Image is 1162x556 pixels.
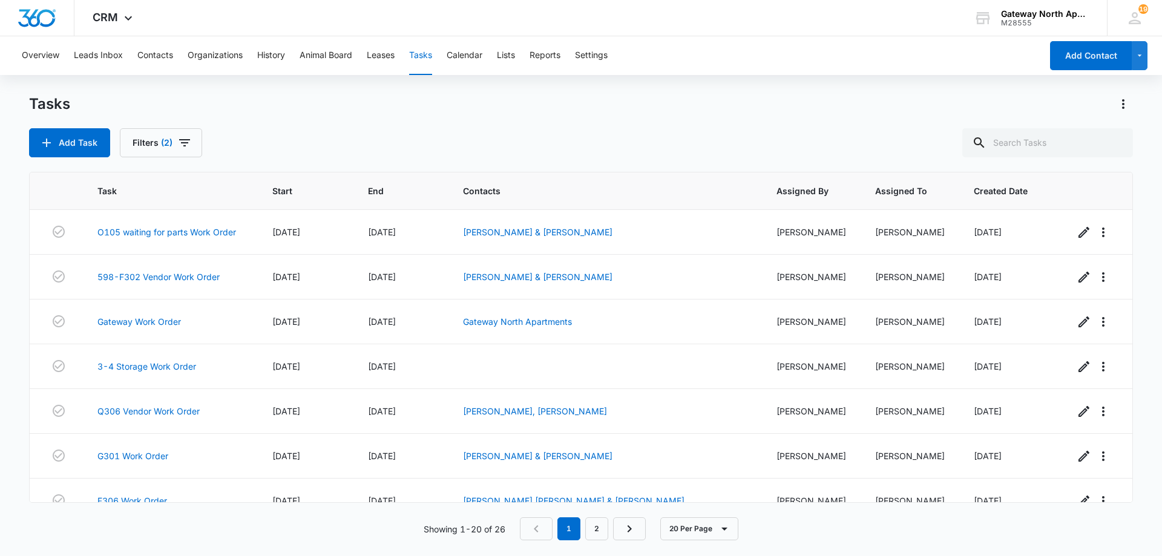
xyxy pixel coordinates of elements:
[875,270,945,283] div: [PERSON_NAME]
[660,517,738,540] button: 20 Per Page
[74,36,123,75] button: Leads Inbox
[368,451,396,461] span: [DATE]
[776,360,846,373] div: [PERSON_NAME]
[1138,4,1148,14] span: 19
[97,494,167,507] a: F306 Work Order
[613,517,646,540] a: Next Page
[776,450,846,462] div: [PERSON_NAME]
[272,272,300,282] span: [DATE]
[974,227,1002,237] span: [DATE]
[875,450,945,462] div: [PERSON_NAME]
[463,185,730,197] span: Contacts
[97,315,181,328] a: Gateway Work Order
[272,185,321,197] span: Start
[257,36,285,75] button: History
[776,405,846,417] div: [PERSON_NAME]
[368,272,396,282] span: [DATE]
[137,36,173,75] button: Contacts
[962,128,1133,157] input: Search Tasks
[974,361,1002,371] span: [DATE]
[776,494,846,507] div: [PERSON_NAME]
[22,36,59,75] button: Overview
[463,227,612,237] a: [PERSON_NAME] & [PERSON_NAME]
[497,36,515,75] button: Lists
[776,226,846,238] div: [PERSON_NAME]
[776,185,829,197] span: Assigned By
[1138,4,1148,14] div: notifications count
[1001,19,1089,27] div: account id
[974,316,1002,327] span: [DATE]
[875,494,945,507] div: [PERSON_NAME]
[367,36,395,75] button: Leases
[463,272,612,282] a: [PERSON_NAME] & [PERSON_NAME]
[875,405,945,417] div: [PERSON_NAME]
[29,95,70,113] h1: Tasks
[875,360,945,373] div: [PERSON_NAME]
[97,405,200,417] a: Q306 Vendor Work Order
[776,270,846,283] div: [PERSON_NAME]
[29,128,110,157] button: Add Task
[463,451,612,461] a: [PERSON_NAME] & [PERSON_NAME]
[188,36,243,75] button: Organizations
[424,523,505,535] p: Showing 1-20 of 26
[463,495,684,506] a: [PERSON_NAME] [PERSON_NAME] & [PERSON_NAME]
[93,11,118,24] span: CRM
[1001,9,1089,19] div: account name
[1114,94,1133,114] button: Actions
[120,128,202,157] button: Filters(2)
[520,517,646,540] nav: Pagination
[97,270,220,283] a: 598-F302 Vendor Work Order
[463,406,607,416] a: [PERSON_NAME], [PERSON_NAME]
[300,36,352,75] button: Animal Board
[974,495,1002,506] span: [DATE]
[875,315,945,328] div: [PERSON_NAME]
[875,226,945,238] div: [PERSON_NAME]
[530,36,560,75] button: Reports
[557,517,580,540] em: 1
[368,361,396,371] span: [DATE]
[1050,41,1132,70] button: Add Contact
[974,272,1002,282] span: [DATE]
[875,185,927,197] span: Assigned To
[463,316,572,327] a: Gateway North Apartments
[97,185,226,197] span: Task
[776,315,846,328] div: [PERSON_NAME]
[447,36,482,75] button: Calendar
[368,316,396,327] span: [DATE]
[974,451,1002,461] span: [DATE]
[272,316,300,327] span: [DATE]
[368,406,396,416] span: [DATE]
[97,360,196,373] a: 3-4 Storage Work Order
[272,495,300,506] span: [DATE]
[97,450,168,462] a: G301 Work Order
[161,139,172,147] span: (2)
[272,361,300,371] span: [DATE]
[97,226,236,238] a: O105 waiting for parts Work Order
[368,495,396,506] span: [DATE]
[368,227,396,237] span: [DATE]
[409,36,432,75] button: Tasks
[974,185,1028,197] span: Created Date
[272,451,300,461] span: [DATE]
[368,185,416,197] span: End
[575,36,608,75] button: Settings
[585,517,608,540] a: Page 2
[272,406,300,416] span: [DATE]
[974,406,1002,416] span: [DATE]
[272,227,300,237] span: [DATE]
